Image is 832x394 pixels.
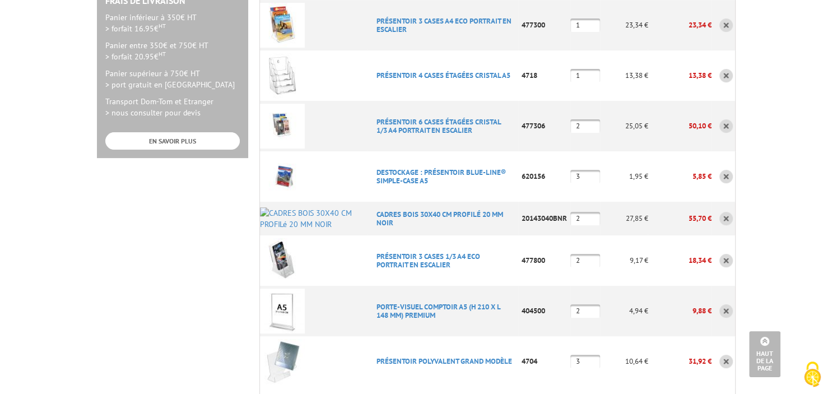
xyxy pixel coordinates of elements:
p: 27,85 € [600,208,648,228]
img: DESTOCKAGE : PRéSENTOIR BLUE-LINE® SIMPLE-CASE A5 [260,154,305,199]
span: > forfait 16.95€ [105,24,166,34]
p: Panier entre 350€ et 750€ HT [105,40,240,62]
span: > forfait 20.95€ [105,52,166,62]
p: 20143040BNR [518,208,570,228]
a: PRéSENTOIR 6 CASES éTAGéES CRISTAL 1/3 A4 PORTRAIT EN ESCALIER [377,117,501,135]
p: 477306 [518,116,570,136]
p: 18,34 € [648,251,711,270]
p: 404500 [518,301,570,321]
p: 23,34 € [648,15,711,35]
img: PRéSENTOIR 3 CASES A4 ECO PORTRAIT EN ESCALIER [260,3,305,48]
p: 4718 [518,66,570,85]
sup: HT [159,50,166,58]
span: > nous consulter pour devis [105,108,201,118]
img: PRéSENTOIR POLYVALENT GRAND MODèLE [260,339,305,384]
p: Transport Dom-Tom et Etranger [105,96,240,118]
p: Panier supérieur à 750€ HT [105,68,240,90]
p: 9,88 € [648,301,711,321]
a: PRéSENTOIR 4 CASES éTAGéES CRISTAL A5 [377,71,510,80]
img: PRéSENTOIR 6 CASES éTAGéES CRISTAL 1/3 A4 PORTRAIT EN ESCALIER [260,104,305,149]
a: PRéSENTOIR 3 CASES A4 ECO PORTRAIT EN ESCALIER [377,16,512,34]
p: 31,92 € [648,351,711,371]
p: 23,34 € [600,15,648,35]
button: Cookies (fenêtre modale) [793,356,832,394]
p: 55,70 € [648,208,711,228]
img: Cookies (fenêtre modale) [798,360,826,388]
p: 50,10 € [648,116,711,136]
p: 25,05 € [600,116,648,136]
p: 477300 [518,15,570,35]
p: 4704 [518,351,570,371]
p: Panier inférieur à 350€ HT [105,12,240,34]
p: 1,95 € [600,166,648,186]
a: EN SAVOIR PLUS [105,132,240,150]
p: 620156 [518,166,570,186]
p: 477800 [518,251,570,270]
a: Haut de la page [749,331,780,377]
sup: HT [159,22,166,30]
img: CADRES BOIS 30X40 CM PROFILé 20 MM NOIR [260,207,368,230]
img: PRéSENTOIR 4 CASES éTAGéES CRISTAL A5 [260,53,305,98]
img: PRéSENTOIR 3 CASES 1/3 A4 ECO PORTRAIT EN ESCALIER [260,238,305,283]
span: > port gratuit en [GEOGRAPHIC_DATA] [105,80,235,90]
p: 4,94 € [600,301,648,321]
a: PRéSENTOIR POLYVALENT GRAND MODèLE [377,356,512,366]
p: 5,85 € [648,166,711,186]
p: 9,17 € [600,251,648,270]
p: 13,38 € [600,66,648,85]
p: 13,38 € [648,66,711,85]
p: 10,64 € [600,351,648,371]
a: PRéSENTOIR 3 CASES 1/3 A4 ECO PORTRAIT EN ESCALIER [377,252,480,270]
a: CADRES BOIS 30X40 CM PROFILé 20 MM NOIR [377,210,503,228]
a: PORTE-VISUEL COMPTOIR A5 (H 210 X L 148 MM) PREMIUM [377,302,500,320]
a: DESTOCKAGE : PRéSENTOIR BLUE-LINE® SIMPLE-CASE A5 [377,168,506,186]
img: PORTE-VISUEL COMPTOIR A5 (H 210 X L 148 MM) PREMIUM [260,289,305,333]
